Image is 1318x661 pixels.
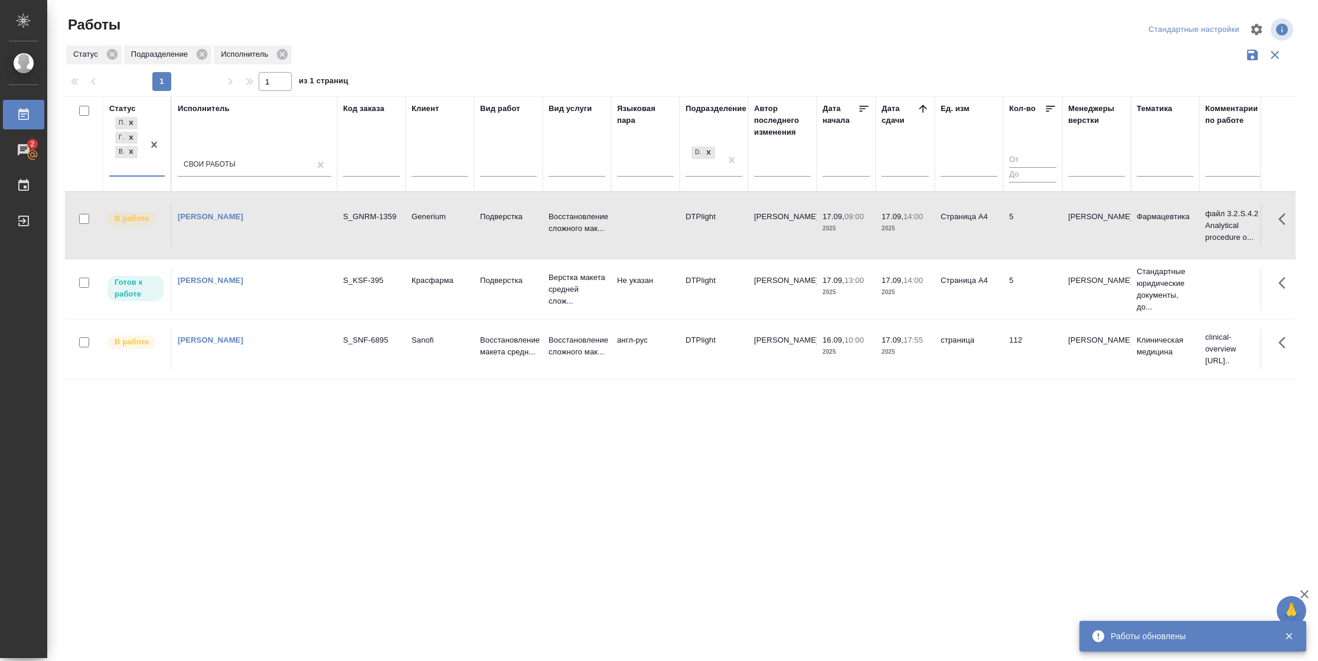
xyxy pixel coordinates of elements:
div: Подбор, Готов к работе, В работе [114,116,139,131]
td: DTPlight [680,205,748,246]
div: DTPlight [691,146,702,159]
p: 14:00 [903,212,923,221]
p: clinical-overview [URL].. [1205,331,1262,367]
td: DTPlight [680,328,748,370]
p: [PERSON_NAME] [1068,334,1125,346]
p: Sanofi [412,334,468,346]
div: Свои работы [184,160,236,170]
td: [PERSON_NAME] [748,269,817,310]
td: Страница А4 [935,269,1003,310]
p: 17.09, [882,336,903,344]
p: 2025 [823,286,870,298]
div: S_GNRM-1359 [343,211,400,223]
p: [PERSON_NAME] [1068,211,1125,223]
div: Код заказа [343,103,384,115]
td: [PERSON_NAME] [748,205,817,246]
td: 5 [1003,205,1062,246]
div: Менеджеры верстки [1068,103,1125,126]
div: Автор последнего изменения [754,103,811,138]
p: Исполнитель [221,48,272,60]
div: Статус [109,103,136,115]
p: Восстановление макета средн... [480,334,537,358]
span: 2 [23,138,41,150]
div: Вид работ [480,103,520,115]
p: файл 3.2.S.4.2 Analytical procedure o... [1205,208,1262,243]
p: 17.09, [882,276,903,285]
div: Кол-во [1009,103,1036,115]
p: Готов к работе [115,276,156,300]
div: Дата начала [823,103,858,126]
p: Восстановление сложного мак... [549,211,605,235]
p: 17.09, [882,212,903,221]
div: Тематика [1137,103,1172,115]
div: S_KSF-395 [343,275,400,286]
button: Сохранить фильтры [1241,44,1264,66]
button: Сбросить фильтры [1264,44,1286,66]
td: Не указан [611,269,680,310]
a: 2 [3,135,44,165]
span: Посмотреть информацию [1271,18,1296,41]
div: Исполнитель выполняет работу [106,334,165,350]
p: 09:00 [844,212,864,221]
p: 2025 [882,346,929,358]
p: 16.09, [823,336,844,344]
span: Настроить таблицу [1242,15,1271,44]
div: Готов к работе [115,132,125,144]
p: Подверстка [480,275,537,286]
div: Клиент [412,103,439,115]
div: Ед. изм [941,103,970,115]
div: split button [1146,21,1242,39]
td: страница [935,328,1003,370]
p: 17.09, [823,276,844,285]
p: Подразделение [131,48,192,60]
p: 2025 [823,346,870,358]
td: [PERSON_NAME] [748,328,817,370]
p: Фармацевтика [1137,211,1193,223]
div: В работе [115,146,125,158]
button: Здесь прячутся важные кнопки [1271,269,1300,297]
td: Страница А4 [935,205,1003,246]
p: 2025 [823,223,870,235]
div: Дата сдачи [882,103,917,126]
button: Здесь прячутся важные кнопки [1271,205,1300,233]
div: Исполнитель [178,103,230,115]
input: От [1009,153,1056,168]
td: 5 [1003,269,1062,310]
p: Подверстка [480,211,537,223]
p: В работе [115,336,149,348]
p: Generium [412,211,468,223]
a: [PERSON_NAME] [178,212,243,221]
div: DTPlight [690,145,716,160]
div: Исполнитель [214,45,292,64]
p: Стандартные юридические документы, до... [1137,266,1193,313]
p: [PERSON_NAME] [1068,275,1125,286]
div: Исполнитель может приступить к работе [106,275,165,302]
span: Работы [65,15,120,34]
p: Статус [73,48,102,60]
div: Подразделение [686,103,746,115]
button: Здесь прячутся важные кнопки [1271,328,1300,357]
button: 🙏 [1277,596,1306,626]
button: Закрыть [1277,631,1301,642]
div: Подбор, Готов к работе, В работе [114,131,139,145]
p: 2025 [882,223,929,235]
td: англ-рус [611,328,680,370]
p: В работе [115,213,149,224]
a: [PERSON_NAME] [178,336,243,344]
p: 17.09, [823,212,844,221]
a: [PERSON_NAME] [178,276,243,285]
p: Восстановление сложного мак... [549,334,605,358]
p: 17:55 [903,336,923,344]
div: Вид услуги [549,103,592,115]
td: 112 [1003,328,1062,370]
div: Подбор [115,117,125,129]
p: Красфарма [412,275,468,286]
span: 🙏 [1281,598,1301,623]
p: 13:00 [844,276,864,285]
div: Комментарии по работе [1205,103,1262,126]
span: из 1 страниц [299,74,348,91]
p: 2025 [882,286,929,298]
div: Статус [66,45,122,64]
input: До [1009,167,1056,182]
div: Подразделение [124,45,211,64]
